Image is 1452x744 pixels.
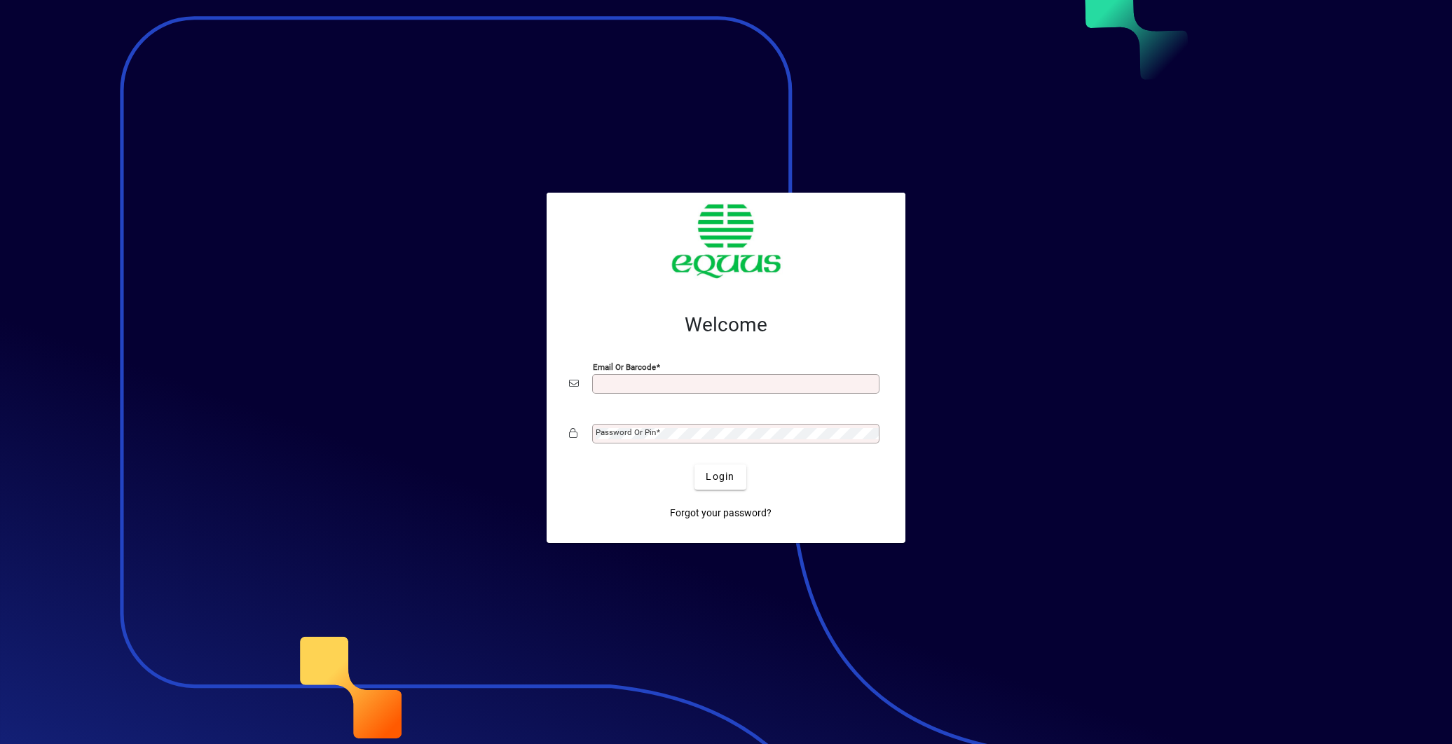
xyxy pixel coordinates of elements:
[670,506,772,521] span: Forgot your password?
[664,501,777,526] a: Forgot your password?
[569,313,883,337] h2: Welcome
[694,464,746,490] button: Login
[593,361,656,371] mat-label: Email or Barcode
[596,427,656,437] mat-label: Password or Pin
[706,469,734,484] span: Login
